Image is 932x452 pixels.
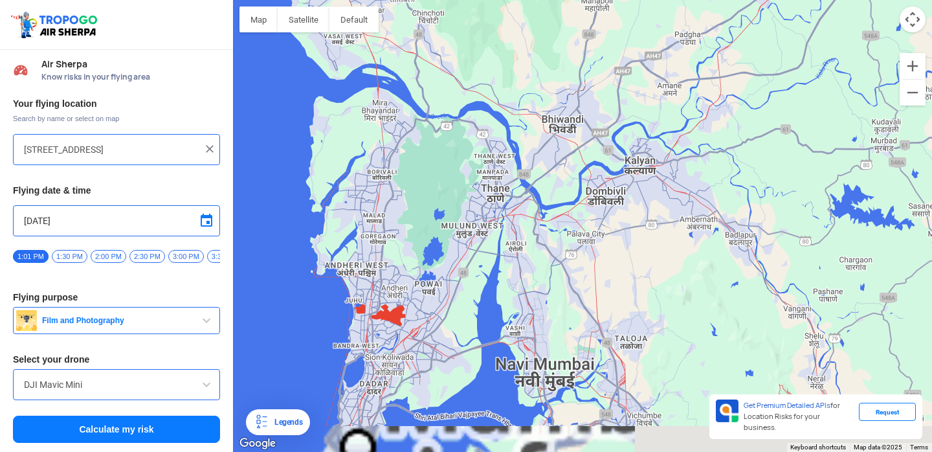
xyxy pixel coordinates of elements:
[859,403,916,421] div: Request
[13,62,28,78] img: Risk Scores
[13,293,220,302] h3: Flying purpose
[41,59,220,69] span: Air Sherpa
[13,307,220,334] button: Film and Photography
[207,250,243,263] span: 3:30 PM
[16,310,37,331] img: film.png
[254,414,269,430] img: Legends
[278,6,329,32] button: Show satellite imagery
[91,250,126,263] span: 2:00 PM
[52,250,87,263] span: 1:30 PM
[13,99,220,108] h3: Your flying location
[13,250,49,263] span: 1:01 PM
[37,315,199,326] span: Film and Photography
[790,443,846,452] button: Keyboard shortcuts
[41,72,220,82] span: Know risks in your flying area
[738,400,859,434] div: for Location Risks for your business.
[910,444,928,451] a: Terms
[900,80,926,106] button: Zoom out
[13,355,220,364] h3: Select your drone
[744,401,830,410] span: Get Premium Detailed APIs
[13,113,220,124] span: Search by name or select on map
[854,444,902,451] span: Map data ©2025
[24,142,199,157] input: Search your flying location
[269,414,302,430] div: Legends
[24,377,209,392] input: Search by name or Brand
[168,250,204,263] span: 3:00 PM
[900,6,926,32] button: Map camera controls
[236,435,279,452] a: Open this area in Google Maps (opens a new window)
[13,186,220,195] h3: Flying date & time
[24,213,209,229] input: Select Date
[716,400,738,422] img: Premium APIs
[236,435,279,452] img: Google
[10,10,102,40] img: ic_tgdronemaps.svg
[129,250,165,263] span: 2:30 PM
[900,53,926,79] button: Zoom in
[13,416,220,443] button: Calculate my risk
[239,6,278,32] button: Show street map
[203,142,216,155] img: ic_close.png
